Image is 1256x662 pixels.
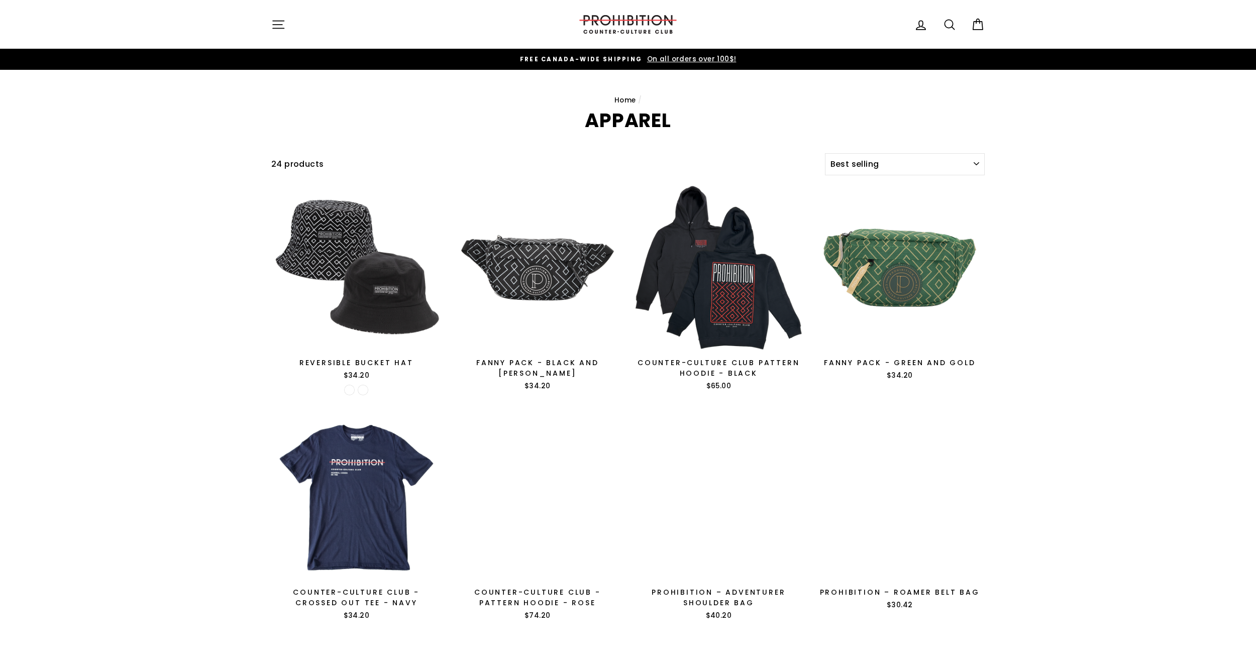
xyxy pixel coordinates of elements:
[815,358,985,368] div: FANNY PACK - GREEN AND GOLD
[274,54,982,65] a: FREE CANADA-WIDE SHIPPING On all orders over 100$!
[815,412,985,613] a: Prohibition – Roamer Belt Bag$30.42
[520,55,643,63] span: FREE CANADA-WIDE SHIPPING
[638,95,642,105] span: /
[453,587,623,608] div: COUNTER-CULTURE CLUB - PATTERN HOODIE - ROSE
[634,183,804,395] a: Counter-Culture Club Pattern Hoodie - Black$65.00
[578,15,678,34] img: PROHIBITION COUNTER-CULTURE CLUB
[634,412,804,624] a: Prohibition – Adventurer Shoulder Bag$40.20
[815,371,985,381] div: $34.20
[634,358,804,379] div: Counter-Culture Club Pattern Hoodie - Black
[634,587,804,608] div: Prohibition – Adventurer Shoulder Bag
[614,95,636,105] a: Home
[271,358,442,368] div: REVERSIBLE BUCKET HAT
[453,358,623,379] div: FANNY PACK - BLACK AND [PERSON_NAME]
[271,111,985,130] h1: APPAREL
[815,183,985,384] a: FANNY PACK - GREEN AND GOLD$34.20
[634,381,804,391] div: $65.00
[271,412,442,624] a: COUNTER-CULTURE CLUB - CROSSED OUT TEE - NAVY$34.20
[453,183,623,395] a: FANNY PACK - BLACK AND [PERSON_NAME]$34.20
[271,158,821,171] div: 24 products
[815,587,985,598] div: Prohibition – Roamer Belt Bag
[271,95,985,106] nav: breadcrumbs
[453,412,623,624] a: COUNTER-CULTURE CLUB - PATTERN HOODIE - ROSE$74.20
[271,587,442,608] div: COUNTER-CULTURE CLUB - CROSSED OUT TEE - NAVY
[453,381,623,391] div: $34.20
[815,600,985,610] div: $30.42
[453,611,623,621] div: $74.20
[634,611,804,621] div: $40.20
[271,611,442,621] div: $34.20
[645,54,737,64] span: On all orders over 100$!
[271,371,442,381] div: $34.20
[271,183,442,384] a: REVERSIBLE BUCKET HAT$34.20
